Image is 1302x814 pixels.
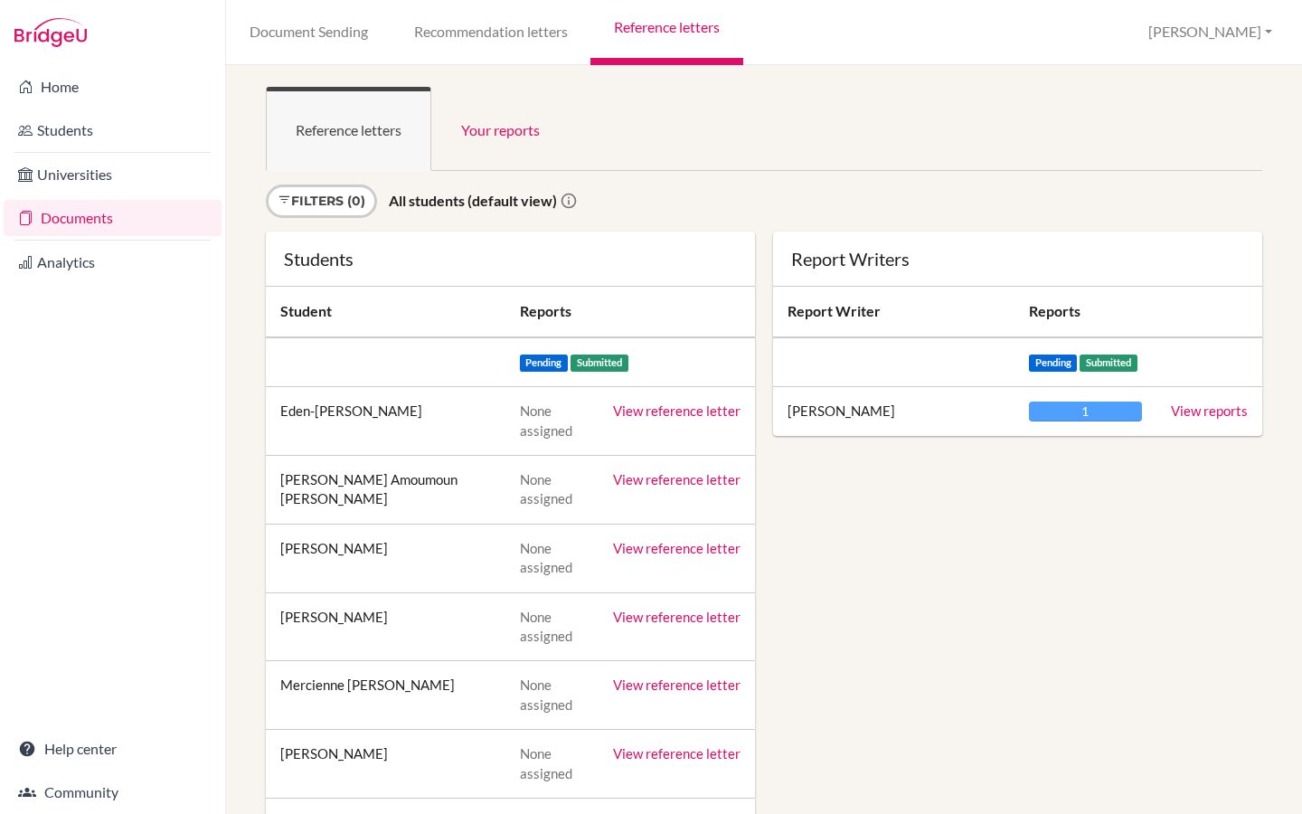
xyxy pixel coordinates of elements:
img: Bridge-U [14,18,87,47]
th: Student [266,287,505,337]
td: [PERSON_NAME] [266,730,505,799]
td: [PERSON_NAME] [773,387,1014,437]
td: [PERSON_NAME] Amoumoun [PERSON_NAME] [266,455,505,524]
td: Eden-[PERSON_NAME] [266,387,505,456]
a: Documents [4,200,222,236]
a: View reference letter [613,402,741,419]
a: Home [4,69,222,105]
a: Reference letters [266,87,431,171]
span: Submitted [1080,355,1137,372]
a: View reference letter [613,745,741,762]
span: None assigned [520,471,572,506]
span: None assigned [520,402,572,438]
div: Students [284,250,737,268]
a: View reference letter [613,540,741,556]
span: None assigned [520,745,572,781]
button: [PERSON_NAME] [1140,15,1280,49]
td: [PERSON_NAME] [266,524,505,592]
a: View reference letter [613,609,741,625]
a: Analytics [4,244,222,280]
a: View reference letter [613,677,741,693]
th: Report Writer [773,287,1014,337]
span: Submitted [571,355,628,372]
span: None assigned [520,609,572,644]
a: View reference letter [613,471,741,487]
span: Pending [1029,355,1078,372]
th: Reports [1014,287,1156,337]
th: Reports [505,287,755,337]
a: Universities [4,156,222,193]
td: Mercienne [PERSON_NAME] [266,661,505,730]
div: 1 [1029,402,1142,421]
strong: All students (default view) [389,192,557,209]
a: Students [4,112,222,148]
a: View reports [1171,402,1248,419]
a: Filters (0) [266,185,377,218]
div: Report Writers [791,250,1244,268]
a: Help center [4,731,222,767]
span: Pending [520,355,569,372]
span: None assigned [520,540,572,575]
a: Community [4,774,222,810]
span: None assigned [520,677,572,712]
td: [PERSON_NAME] [266,592,505,661]
a: Your reports [431,87,570,171]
